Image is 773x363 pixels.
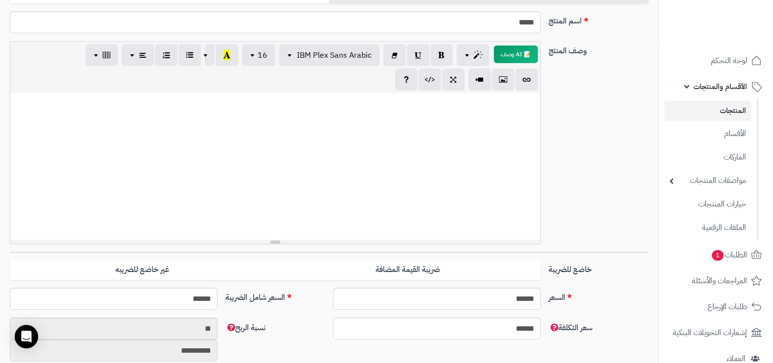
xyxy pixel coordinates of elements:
[673,326,747,340] span: إشعارات التحويلات البنكية
[707,300,747,314] span: طلبات الإرجاع
[664,194,751,215] a: خيارات المنتجات
[692,274,747,288] span: المراجعات والأسئلة
[707,27,764,48] img: logo-2.png
[712,250,724,261] span: 1
[225,322,265,334] span: نسبة الربح
[545,288,652,303] label: السعر
[221,288,329,303] label: السعر شامل الضريبة
[279,45,379,66] button: IBM Plex Sans Arabic
[711,248,747,262] span: الطلبات
[664,49,767,72] a: لوحة التحكم
[242,45,275,66] button: 16
[711,54,747,68] span: لوحة التحكم
[275,260,541,280] label: ضريبة القيمة المضافة
[664,243,767,267] a: الطلبات1
[10,260,275,280] label: غير خاضع للضريبه
[664,321,767,344] a: إشعارات التحويلات البنكية
[664,269,767,293] a: المراجعات والأسئلة
[664,170,751,191] a: مواصفات المنتجات
[664,217,751,238] a: الملفات الرقمية
[664,147,751,168] a: الماركات
[545,11,652,27] label: اسم المنتج
[693,80,747,93] span: الأقسام والمنتجات
[297,49,372,61] span: IBM Plex Sans Arabic
[545,41,652,57] label: وصف المنتج
[545,260,652,275] label: خاضع للضريبة
[258,49,267,61] span: 16
[664,295,767,318] a: طلبات الإرجاع
[664,123,751,144] a: الأقسام
[15,325,38,348] div: Open Intercom Messenger
[549,322,593,334] span: سعر التكلفة
[664,101,751,121] a: المنتجات
[494,45,538,63] button: 📝 AI وصف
